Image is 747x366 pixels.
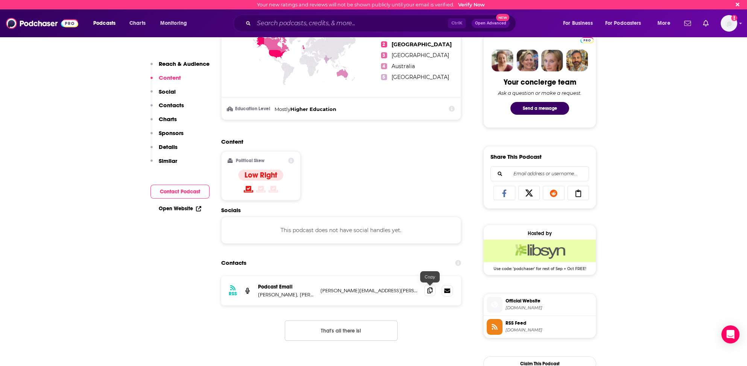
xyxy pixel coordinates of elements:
[496,14,510,21] span: New
[448,18,466,28] span: Ctrl K
[150,185,210,199] button: Contact Podcast
[543,186,565,200] a: Share on Reddit
[381,52,387,58] span: 3
[159,60,210,67] p: Reach & Audience
[244,170,277,180] h4: Low Right
[558,17,602,29] button: open menu
[221,217,461,244] div: This podcast does not have social handles yet.
[221,207,461,214] h2: Socials
[93,18,115,29] span: Podcasts
[150,115,177,129] button: Charts
[159,129,184,137] p: Sponsors
[498,90,582,96] div: Ask a question or make a request.
[700,17,712,30] a: Show notifications dropdown
[150,129,184,143] button: Sponsors
[150,88,176,102] button: Social
[506,298,593,304] span: Official Website
[484,262,596,271] span: Use code: 'podchaser' for rest of Sep + Oct FREE!
[605,18,641,29] span: For Podcasters
[487,319,593,335] a: RSS Feed[DOMAIN_NAME]
[159,157,177,164] p: Similar
[159,205,201,212] a: Open Website
[320,287,418,294] p: [PERSON_NAME][EMAIL_ADDRESS][PERSON_NAME][DOMAIN_NAME]
[568,186,589,200] a: Copy Link
[150,102,184,115] button: Contacts
[258,284,314,290] p: Podcast Email
[518,186,540,200] a: Share on X/Twitter
[510,102,569,115] button: Send a message
[258,292,314,298] p: [PERSON_NAME], [PERSON_NAME]
[566,50,588,71] img: Jon Profile
[580,36,594,43] a: Pro website
[381,63,387,69] span: 4
[484,240,596,262] img: Libsyn Deal: Use code: 'podchaser' for rest of Sep + Oct FREE!
[229,291,237,297] h3: RSS
[458,2,485,8] a: Verify Now
[497,167,583,181] input: Email address or username...
[541,50,563,71] img: Jules Profile
[506,305,593,311] span: dieselsc.com
[275,106,290,112] span: Mostly
[506,327,593,333] span: becomingroninpodcast.libsyn.com
[240,15,523,32] div: Search podcasts, credits, & more...
[290,106,336,112] span: Higher Education
[721,325,739,343] div: Open Intercom Messenger
[516,50,538,71] img: Barbara Profile
[6,16,78,30] img: Podchaser - Follow, Share and Rate Podcasts
[490,153,542,160] h3: Share This Podcast
[392,41,452,48] span: [GEOGRAPHIC_DATA]
[159,74,181,81] p: Content
[129,18,146,29] span: Charts
[159,143,178,150] p: Details
[484,230,596,237] div: Hosted by
[484,240,596,270] a: Libsyn Deal: Use code: 'podchaser' for rest of Sep + Oct FREE!
[420,271,440,282] div: Copy
[600,17,652,29] button: open menu
[721,15,737,32] span: Logged in as BretAita
[392,74,449,80] span: [GEOGRAPHIC_DATA]
[504,77,576,87] div: Your concierge team
[254,17,448,29] input: Search podcasts, credits, & more...
[392,52,449,59] span: [GEOGRAPHIC_DATA]
[652,17,680,29] button: open menu
[721,15,737,32] img: User Profile
[580,37,594,43] img: Podchaser Pro
[563,18,593,29] span: For Business
[681,17,694,30] a: Show notifications dropdown
[150,143,178,157] button: Details
[257,2,485,8] div: Your new ratings and reviews will not be shown publicly until your email is verified.
[731,15,737,21] svg: Email not verified
[657,18,670,29] span: More
[159,115,177,123] p: Charts
[285,320,398,341] button: Nothing here.
[475,21,506,25] span: Open Advanced
[150,74,181,88] button: Content
[160,18,187,29] span: Monitoring
[492,50,513,71] img: Sydney Profile
[88,17,125,29] button: open menu
[124,17,150,29] a: Charts
[392,63,415,70] span: Australia
[721,15,737,32] button: Show profile menu
[236,158,264,163] h2: Political Skew
[150,157,177,171] button: Similar
[493,186,515,200] a: Share on Facebook
[159,102,184,109] p: Contacts
[228,106,272,111] h3: Education Level
[381,74,387,80] span: 5
[221,138,455,145] h2: Content
[221,256,246,270] h2: Contacts
[487,297,593,313] a: Official Website[DOMAIN_NAME]
[155,17,197,29] button: open menu
[150,60,210,74] button: Reach & Audience
[472,19,510,28] button: Open AdvancedNew
[159,88,176,95] p: Social
[381,41,387,47] span: 2
[490,166,589,181] div: Search followers
[506,320,593,327] span: RSS Feed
